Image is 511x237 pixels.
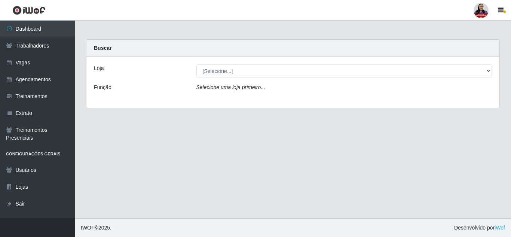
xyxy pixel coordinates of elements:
img: CoreUI Logo [12,6,46,15]
label: Loja [94,64,104,72]
a: iWof [495,225,505,231]
i: Selecione uma loja primeiro... [196,84,265,90]
span: IWOF [81,225,95,231]
strong: Buscar [94,45,111,51]
span: Desenvolvido por [454,224,505,232]
span: © 2025 . [81,224,111,232]
label: Função [94,83,111,91]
